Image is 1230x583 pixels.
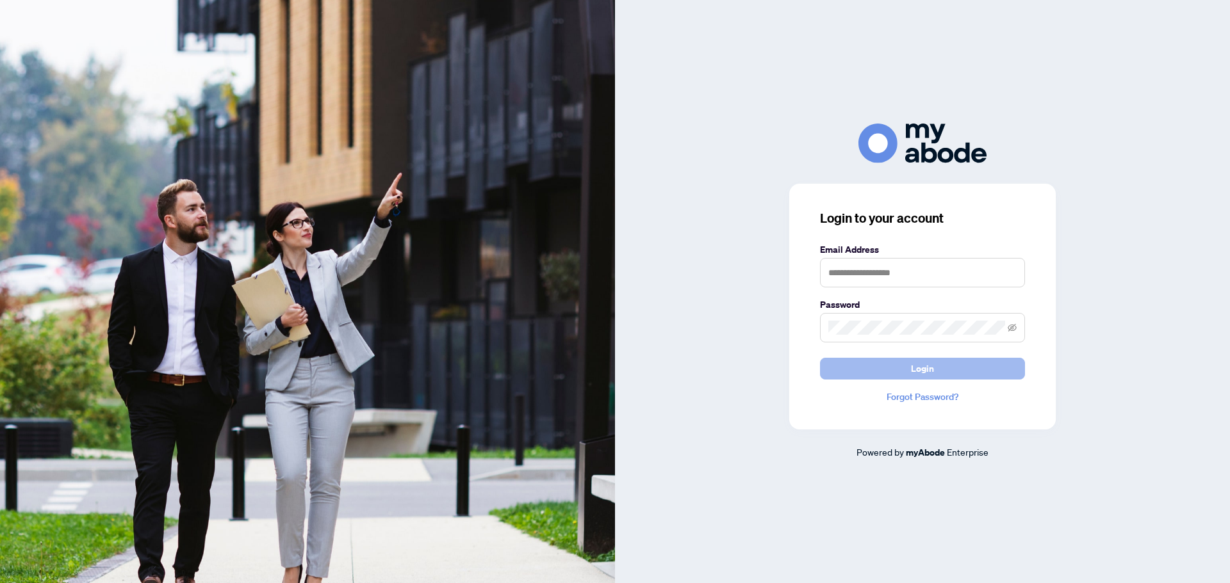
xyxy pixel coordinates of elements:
[820,390,1025,404] a: Forgot Password?
[857,446,904,458] span: Powered by
[820,209,1025,227] h3: Login to your account
[911,358,934,379] span: Login
[906,445,945,459] a: myAbode
[820,243,1025,257] label: Email Address
[820,358,1025,379] button: Login
[820,298,1025,312] label: Password
[947,446,988,458] span: Enterprise
[858,124,987,163] img: ma-logo
[1008,323,1017,332] span: eye-invisible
